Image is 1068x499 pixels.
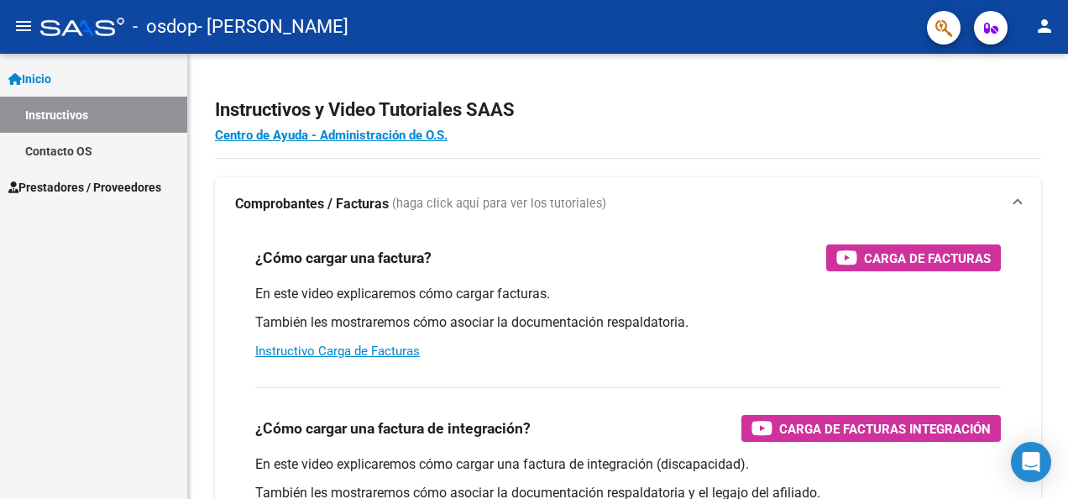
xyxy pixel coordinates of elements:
[215,94,1041,126] h2: Instructivos y Video Tutoriales SAAS
[392,195,606,213] span: (haga click aquí para ver los tutoriales)
[864,248,991,269] span: Carga de Facturas
[255,417,531,440] h3: ¿Cómo cargar una factura de integración?
[1034,16,1055,36] mat-icon: person
[255,246,432,270] h3: ¿Cómo cargar una factura?
[255,313,1001,332] p: También les mostraremos cómo asociar la documentación respaldatoria.
[255,344,420,359] a: Instructivo Carga de Facturas
[197,8,348,45] span: - [PERSON_NAME]
[8,178,161,197] span: Prestadores / Proveedores
[133,8,197,45] span: - osdop
[255,285,1001,303] p: En este video explicaremos cómo cargar facturas.
[215,128,448,143] a: Centro de Ayuda - Administración de O.S.
[215,177,1041,231] mat-expansion-panel-header: Comprobantes / Facturas (haga click aquí para ver los tutoriales)
[235,195,389,213] strong: Comprobantes / Facturas
[13,16,34,36] mat-icon: menu
[826,244,1001,271] button: Carga de Facturas
[255,455,1001,474] p: En este video explicaremos cómo cargar una factura de integración (discapacidad).
[741,415,1001,442] button: Carga de Facturas Integración
[779,418,991,439] span: Carga de Facturas Integración
[1011,442,1051,482] div: Open Intercom Messenger
[8,70,51,88] span: Inicio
